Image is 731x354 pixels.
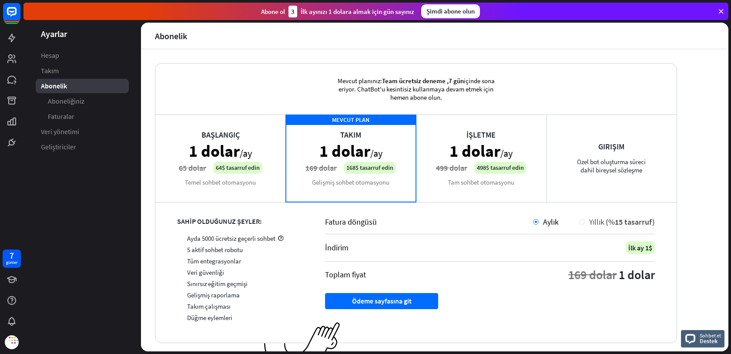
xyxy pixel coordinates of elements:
font: Sohbet et [700,332,721,339]
font: kontrol etmek [177,258,181,264]
font: Ödeme sayfasına git [352,297,412,305]
font: günler [6,260,17,265]
a: Geliştiriciler [36,140,129,154]
font: Yıllık [589,217,604,227]
font: Aylık [543,217,559,227]
font: Toplam fiyat [325,270,366,280]
font: Destek [700,337,718,345]
font: Tüm entegrasyonlar [187,257,241,265]
font: Abonelik [41,81,67,90]
a: 7 günler [3,249,21,268]
font: Düğme eylemleri [187,314,232,322]
font: 7 [10,250,14,261]
font: Abonelik [155,30,187,41]
a: Aboneliğiniz [36,94,129,108]
font: kontrol etmek [177,269,181,276]
font: Geliştiriciler [41,142,76,151]
font: İlk ay 1$ [628,243,652,252]
font: Takım [41,66,59,75]
font: kontrol etmek [177,280,181,287]
button: Ödeme sayfasına git [325,293,438,309]
font: Veri güvenliği [187,268,224,276]
font: Faturalar [48,112,74,121]
font: içinde sona eriyor [339,77,495,93]
a: Veri yönetimi [36,125,129,139]
font: Takım çalışması [187,302,231,310]
font: Team ücretsiz deneme , [382,77,449,85]
font: (%15 tasarruf) [606,217,655,227]
font: kontrol etmek [177,292,181,298]
font: 169 dolar [568,267,617,283]
font: SAHİP OLDUĞUNUZ ŞEYLER: [177,217,262,226]
font: Fatura döngüsü [325,217,377,227]
font: 1 dolar [619,267,655,283]
font: Veri yönetimi [41,127,79,136]
font: İndirim [325,243,349,253]
a: Hesap [36,48,129,63]
font: Gelişmiş raporlama [187,291,240,299]
font: kontrol etmek [177,314,181,321]
font: Abone ol [261,7,285,16]
font: İlk ayınızı 1 dolara almak için gün sayınız [301,7,414,16]
font: Sınırsız eğitim geçmişi [187,280,248,288]
font: kontrol etmek [177,235,181,242]
font: Şimdi abone olun [426,7,475,15]
font: kontrol etmek [177,303,181,310]
font: Mevcut planınız: [338,77,382,85]
font: . ChatBot'u kesintisiz kullanmaya devam etmek için hemen abone olun. [354,85,493,101]
font: Ayda 5000 ücretsiz geçerli sohbet [187,234,275,243]
font: 7 gün [449,77,464,85]
font: 5 aktif sohbet robotu [187,246,243,254]
button: LiveChat sohbet widget'ını açın [7,3,33,30]
font: kontrol etmek [177,246,181,253]
font: Hesap [41,51,59,60]
a: Takım [36,64,129,78]
a: Faturalar [36,109,129,124]
font: Ayarlar [41,28,67,39]
font: Aboneliğiniz [48,97,84,105]
font: 3 [291,7,295,16]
